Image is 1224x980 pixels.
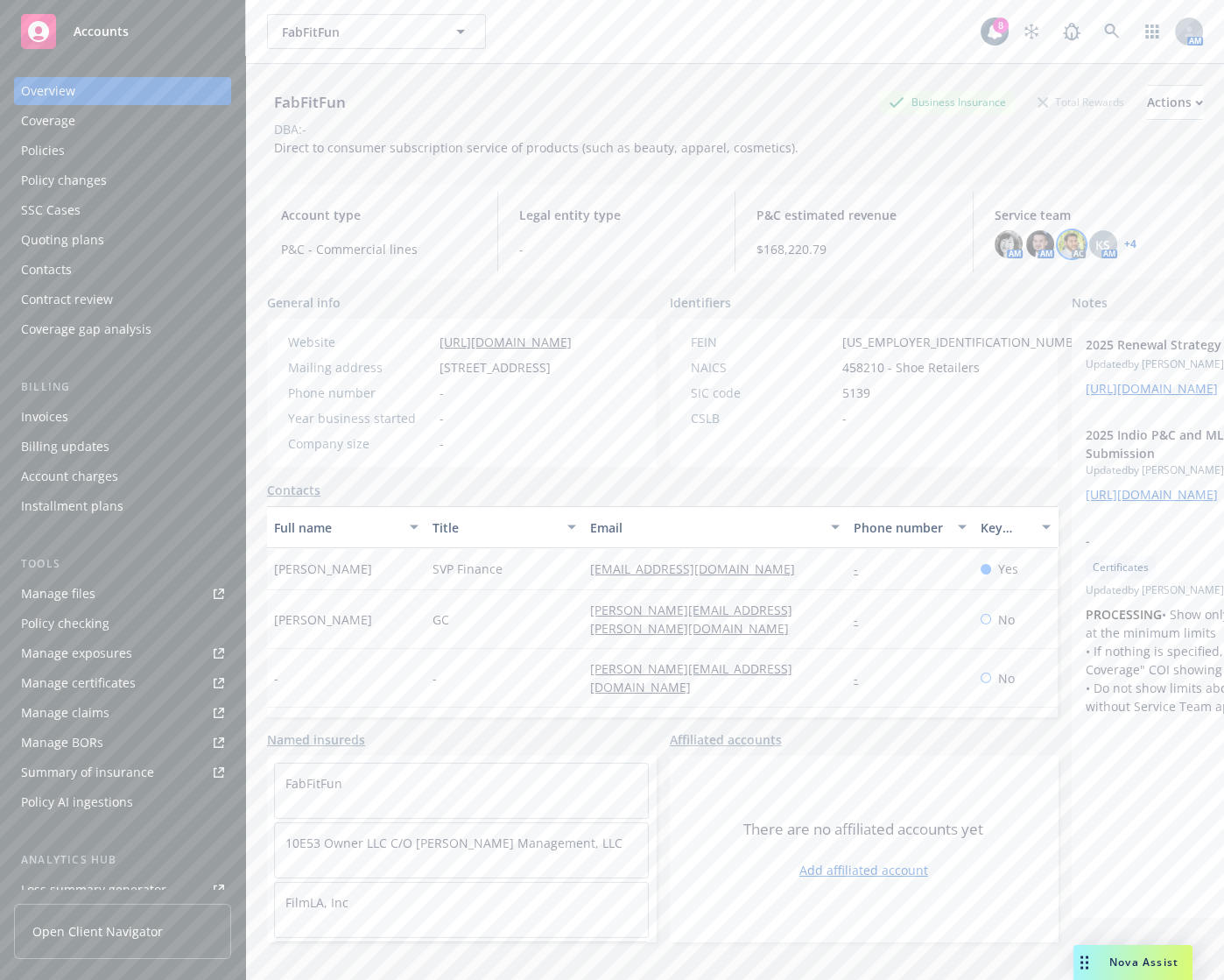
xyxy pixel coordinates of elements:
a: FabFitFun [285,775,342,792]
img: photo [1058,230,1086,258]
a: Manage BORs [14,729,231,757]
a: Coverage [14,107,231,135]
a: Manage files [14,580,231,608]
div: Manage exposures [21,639,132,667]
div: Phone number [854,518,946,537]
a: [PERSON_NAME][EMAIL_ADDRESS][PERSON_NAME][DOMAIN_NAME] [590,602,803,637]
div: SSC Cases [21,196,81,224]
div: Full name [274,518,399,537]
a: Named insureds [267,730,365,749]
button: Title [426,506,584,548]
strong: PROCESSING [1086,606,1162,623]
span: Direct to consumer subscription service of products (such as beauty, apparel, cosmetics). [274,139,798,156]
a: Contacts [267,481,320,499]
div: Quoting plans [21,226,104,254]
button: Phone number [847,506,973,548]
div: Policy AI ingestions [21,788,133,816]
a: FilmLA, Inc [285,894,348,911]
div: Contacts [21,256,72,284]
span: 458210 - Shoe Retailers [842,358,980,377]
span: Open Client Navigator [32,922,163,941]
a: Policy AI ingestions [14,788,231,816]
span: Account type [281,206,476,224]
div: NAICS [691,358,835,377]
a: [URL][DOMAIN_NAME] [440,334,572,350]
div: Website [288,333,433,351]
a: Report a Bug [1054,14,1089,49]
span: Yes [998,560,1018,578]
div: Phone number [288,384,433,402]
span: Nova Assist [1109,955,1178,969]
div: Total Rewards [1029,91,1133,113]
span: Certificates [1093,560,1149,575]
a: Overview [14,77,231,105]
span: Legal entity type [519,206,714,224]
span: - [842,409,847,427]
a: Manage certificates [14,669,231,697]
div: Business Insurance [880,91,1015,113]
a: Affiliated accounts [670,730,782,749]
div: Loss summary generator [21,876,166,904]
div: Coverage gap analysis [21,315,151,343]
span: - [440,409,444,427]
div: Billing [14,378,231,396]
div: Overview [21,77,75,105]
span: There are no affiliated accounts yet [743,819,983,840]
button: Full name [267,506,426,548]
a: Account charges [14,462,231,490]
div: Policy checking [21,610,109,638]
div: Email [590,518,820,537]
a: [PERSON_NAME][EMAIL_ADDRESS][DOMAIN_NAME] [590,660,792,695]
span: - [519,240,714,258]
span: [US_EMPLOYER_IDENTIFICATION_NUMBER] [842,333,1093,351]
a: 10E53 Owner LLC C/O [PERSON_NAME] Management, LLC [285,835,623,851]
button: Key contact [974,506,1058,548]
a: Policy checking [14,610,231,638]
span: P&C - Commercial lines [281,240,476,258]
a: Manage exposures [14,639,231,667]
a: Quoting plans [14,226,231,254]
div: Actions [1147,86,1203,119]
div: Manage certificates [21,669,136,697]
div: Contract review [21,286,113,314]
a: - [854,561,872,577]
a: [URL][DOMAIN_NAME] [1086,486,1218,503]
a: Manage claims [14,699,231,727]
a: Contacts [14,256,231,284]
a: Coverage gap analysis [14,315,231,343]
a: - [854,670,872,687]
div: Account charges [21,462,118,490]
span: - [274,669,278,687]
a: Invoices [14,403,231,431]
a: Summary of insurance [14,758,231,786]
a: SSC Cases [14,196,231,224]
button: Actions [1147,85,1203,120]
span: Service team [995,206,1190,224]
span: No [998,610,1015,629]
span: Notes [1072,293,1108,314]
span: $168,220.79 [756,240,952,258]
div: SIC code [691,384,835,402]
div: Invoices [21,403,68,431]
a: Policy changes [14,166,231,194]
a: +4 [1124,239,1136,250]
button: Nova Assist [1073,945,1192,980]
a: Search [1094,14,1129,49]
div: Key contact [981,518,1031,537]
div: Year business started [288,409,433,427]
a: - [854,611,872,628]
span: 5139 [842,384,870,402]
a: [EMAIL_ADDRESS][DOMAIN_NAME] [590,561,809,577]
span: P&C estimated revenue [756,206,952,224]
a: Accounts [14,7,231,56]
a: Loss summary generator [14,876,231,904]
div: Analytics hub [14,851,231,869]
div: Title [433,518,558,537]
div: Company size [288,434,433,453]
span: No [998,669,1015,687]
a: Switch app [1135,14,1170,49]
span: FabFitFun [282,23,433,41]
a: [URL][DOMAIN_NAME] [1086,380,1218,397]
a: Contract review [14,286,231,314]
